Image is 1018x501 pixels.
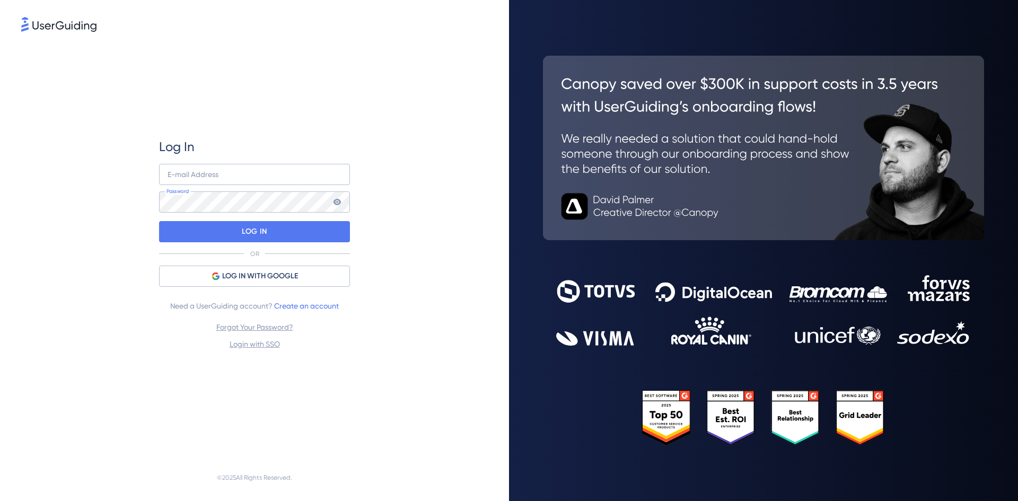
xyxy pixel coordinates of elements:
[21,17,96,32] img: 8faab4ba6bc7696a72372aa768b0286c.svg
[543,56,984,240] img: 26c0aa7c25a843aed4baddd2b5e0fa68.svg
[230,340,280,348] a: Login with SSO
[250,250,259,258] p: OR
[556,275,971,346] img: 9302ce2ac39453076f5bc0f2f2ca889b.svg
[222,270,298,283] span: LOG IN WITH GOOGLE
[216,323,293,331] a: Forgot Your Password?
[217,471,292,484] span: © 2025 All Rights Reserved.
[170,300,339,312] span: Need a UserGuiding account?
[274,302,339,310] a: Create an account
[242,223,267,240] p: LOG IN
[159,164,350,185] input: example@company.com
[159,138,195,155] span: Log In
[642,390,885,446] img: 25303e33045975176eb484905ab012ff.svg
